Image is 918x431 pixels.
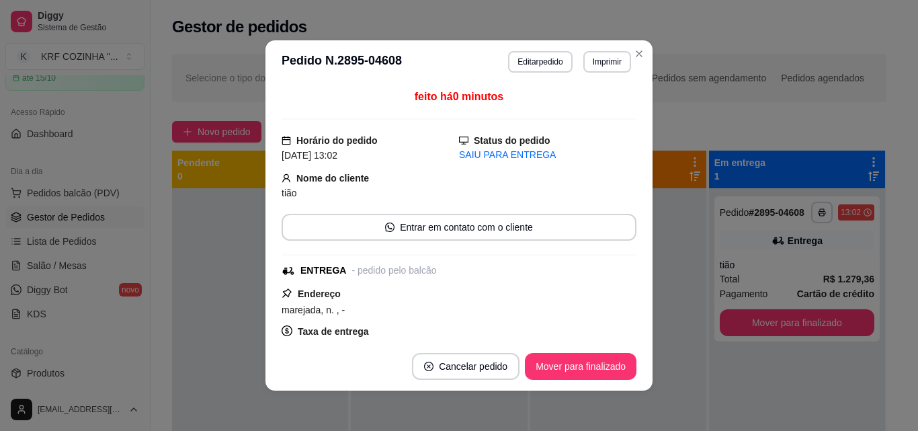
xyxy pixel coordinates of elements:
[525,353,636,380] button: Mover para finalizado
[351,264,436,278] div: - pedido pelo balcão
[282,325,292,336] span: dollar
[298,326,369,337] strong: Taxa de entrega
[412,353,519,380] button: close-circleCancelar pedido
[282,51,402,73] h3: Pedido N. 2895-04608
[583,51,631,73] button: Imprimir
[508,51,572,73] button: Editarpedido
[628,43,650,65] button: Close
[282,188,297,198] span: tião
[474,135,550,146] strong: Status do pedido
[282,305,345,315] span: marejada, n. , -
[415,91,503,102] span: feito há 0 minutos
[282,136,291,145] span: calendar
[296,135,378,146] strong: Horário do pedido
[282,288,292,299] span: pushpin
[282,150,337,161] span: [DATE] 13:02
[298,288,341,299] strong: Endereço
[459,136,468,145] span: desktop
[282,173,291,183] span: user
[296,173,369,184] strong: Nome do cliente
[424,362,433,371] span: close-circle
[300,264,346,278] div: ENTREGA
[385,223,394,232] span: whats-app
[282,214,636,241] button: whats-appEntrar em contato com o cliente
[459,148,636,162] div: SAIU PARA ENTREGA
